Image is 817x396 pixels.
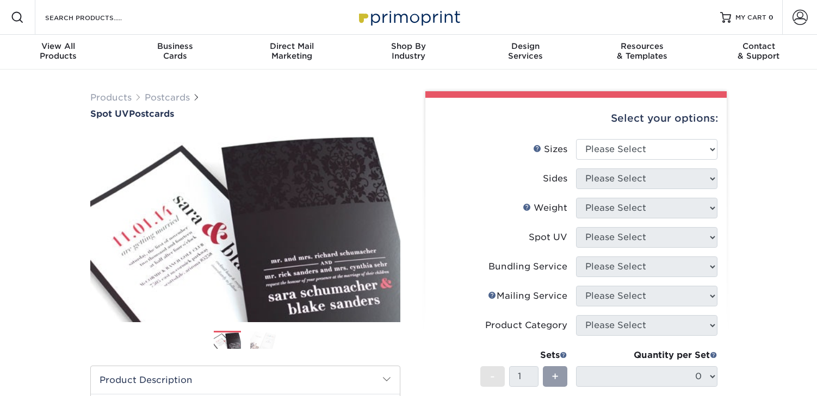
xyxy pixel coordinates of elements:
span: Spot UV [90,109,129,119]
img: Postcards 02 [250,330,277,349]
a: BusinessCards [117,35,234,70]
input: SEARCH PRODUCTS..... [44,11,150,24]
div: Select your options: [434,98,718,139]
span: Design [467,41,584,51]
div: Quantity per Set [576,349,717,362]
div: Industry [350,41,467,61]
div: Sets [480,349,567,362]
span: + [552,368,559,385]
div: Sizes [533,143,567,156]
span: Direct Mail [233,41,350,51]
span: Contact [700,41,817,51]
span: MY CART [735,13,766,22]
span: Resources [584,41,701,51]
div: & Templates [584,41,701,61]
div: Mailing Service [488,290,567,303]
span: Shop By [350,41,467,51]
span: Business [117,41,234,51]
div: Product Category [485,319,567,332]
div: Spot UV [529,231,567,244]
img: Postcards 01 [214,331,241,350]
a: Contact& Support [700,35,817,70]
a: Spot UVPostcards [90,109,400,119]
div: Weight [523,202,567,215]
a: Products [90,92,132,103]
div: Cards [117,41,234,61]
div: Services [467,41,584,61]
img: Spot UV 01 [90,120,400,334]
div: & Support [700,41,817,61]
div: Marketing [233,41,350,61]
a: Resources& Templates [584,35,701,70]
span: - [490,368,495,385]
a: Direct MailMarketing [233,35,350,70]
span: 0 [769,14,773,21]
h2: Product Description [91,366,400,394]
a: Postcards [145,92,190,103]
div: Bundling Service [488,260,567,273]
a: Shop ByIndustry [350,35,467,70]
img: Primoprint [354,5,463,29]
a: DesignServices [467,35,584,70]
h1: Postcards [90,109,400,119]
div: Sides [543,172,567,185]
